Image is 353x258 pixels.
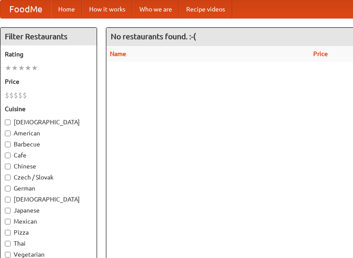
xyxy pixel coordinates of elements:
input: Mexican [5,219,11,224]
input: Barbecue [5,142,11,147]
li: ★ [11,63,18,73]
h4: Filter Restaurants [0,28,97,45]
label: Japanese [5,206,92,215]
label: Cafe [5,151,92,160]
input: [DEMOGRAPHIC_DATA] [5,197,11,202]
li: $ [14,90,18,100]
label: Barbecue [5,140,92,149]
label: Pizza [5,228,92,237]
input: Japanese [5,208,11,213]
li: ★ [25,63,31,73]
label: Chinese [5,162,92,171]
a: Home [51,0,82,18]
li: ★ [31,63,38,73]
a: FoodMe [0,0,51,18]
a: Price [313,50,328,57]
a: Who we are [132,0,179,18]
input: Cafe [5,153,11,158]
h5: Cuisine [5,105,92,113]
label: Czech / Slovak [5,173,92,182]
h5: Rating [5,50,92,59]
li: ★ [5,63,11,73]
label: [DEMOGRAPHIC_DATA] [5,118,92,127]
label: Mexican [5,217,92,226]
a: Name [110,50,126,57]
input: German [5,186,11,191]
label: German [5,184,92,193]
input: Czech / Slovak [5,175,11,180]
input: Vegetarian [5,252,11,258]
input: Pizza [5,230,11,236]
label: American [5,129,92,138]
label: Thai [5,239,92,248]
li: $ [23,90,27,100]
label: [DEMOGRAPHIC_DATA] [5,195,92,204]
a: How it works [82,0,132,18]
li: $ [9,90,14,100]
input: American [5,131,11,136]
h5: Price [5,77,92,86]
li: $ [5,90,9,100]
li: ★ [18,63,25,73]
ng-pluralize: No restaurants found. :-( [111,32,196,41]
a: Recipe videos [179,0,232,18]
li: $ [18,90,23,100]
input: Chinese [5,164,11,169]
input: Thai [5,241,11,247]
input: [DEMOGRAPHIC_DATA] [5,120,11,125]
